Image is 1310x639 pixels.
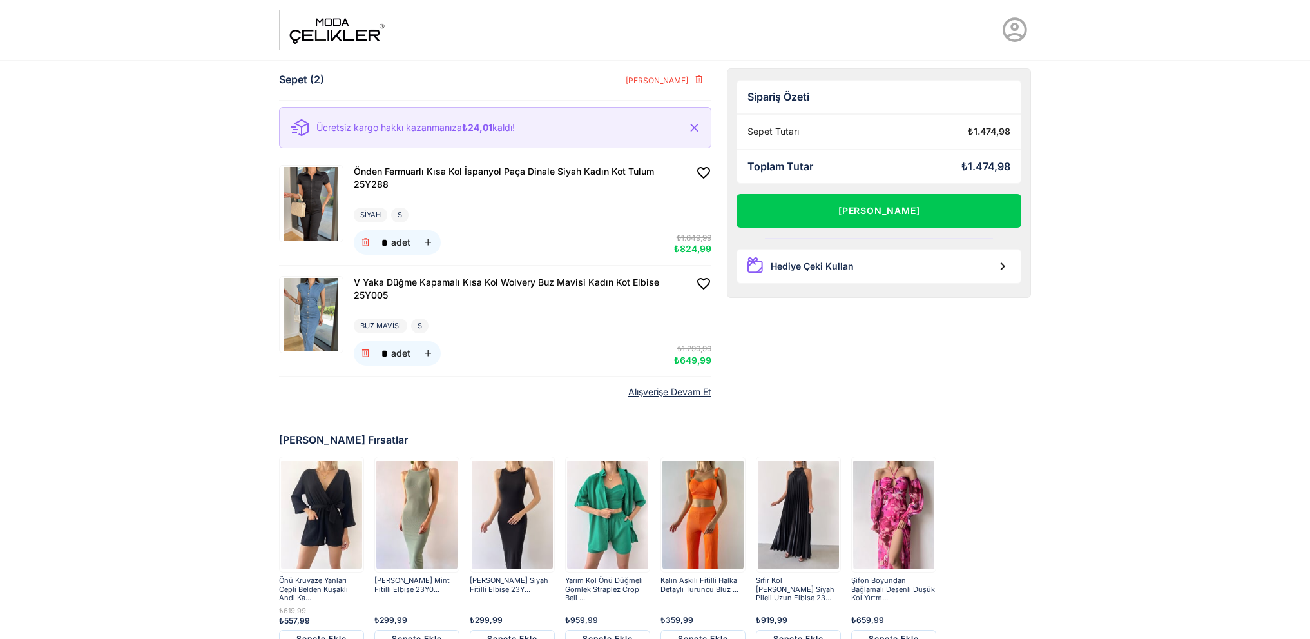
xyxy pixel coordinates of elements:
div: S [391,208,409,222]
span: ₺1.649,99 [677,233,711,242]
a: [PERSON_NAME] Siyah Fitilli Elbise 23Y... [470,576,555,602]
div: Sipariş Özeti [747,91,1011,103]
img: yanni-elbise-23y000498-5b5b-0.jpg [376,458,458,571]
span: ₺649,99 [674,355,711,366]
input: adet [378,341,391,366]
b: ₺24,01 [462,122,492,133]
a: Şifon Boyundan Bağlamalı Desenli Düşük Kol Yırtm... [851,576,936,602]
button: [PERSON_NAME] [615,68,711,92]
a: Alışverişe Devam Et [628,387,711,398]
div: SİYAH [354,208,387,222]
a: Önden Fermuarlı Kısa Kol İspanyol Paça Dinale Siyah Kadın Kot Tulum 25Y288 [354,165,687,192]
a: Kalın Askılı Fitilli Halka Detaylı Turuncu Bluz ... [660,576,746,602]
a: Sıfır Kol [PERSON_NAME] Siyah Pileli Uzun Elbise 23... [756,576,841,602]
span: ₺824,99 [674,243,711,254]
div: Hediye Çeki Kullan [771,261,854,272]
div: adet [391,238,410,247]
img: lana-pileli-uzun-elbise-23y000477-645bdd.jpg [758,458,839,571]
div: ₺959,99 [565,616,650,625]
img: V Yaka Düğme Kapamalı Kısa Kol Wolvery Buz Mavisi Kadın Kot Elbise 25Y005 [281,278,342,351]
a: V Yaka Düğme Kapamalı Kısa Kol Wolvery Buz Mavisi Kadın Kot Elbise 25Y005 [354,276,687,303]
img: Önden Fermuarlı Kısa Kol İspanyol Paça Dinale Siyah Kadın Kot Tulum 25Y288 [281,167,342,241]
div: ₺299,99 [470,616,555,625]
div: adet [391,349,410,358]
a: Yarım Kol Önü Düğmeli Gömlek Straplez Crop Beli ... [565,576,650,602]
div: Toplam Tutar [747,161,813,173]
div: Sepet (2) [279,74,324,86]
div: ₺919,99 [756,616,841,625]
div: ₺359,99 [660,616,746,625]
img: andi-sort-tulum-23y000499-4-4208.jpg [281,458,362,571]
img: sister-elbise-22y000395-4ca5-9.jpg [853,458,934,571]
div: ₺1.474,98 [968,126,1010,137]
span: Önden Fermuarlı Kısa Kol İspanyol Paça Dinale Siyah Kadın Kot Tulum 25Y288 [354,166,654,190]
p: Ücretsiz kargo hakkı kazanmanıza kaldı! [316,123,515,132]
a: Önü Kruvaze Yanları Cepli Belden Kuşaklı Andi Ka... [279,576,364,602]
span: [PERSON_NAME] [625,75,688,85]
img: moda%20-1.png [279,10,398,50]
div: ₺619,99 [279,607,364,615]
div: ₺1.474,98 [961,161,1010,173]
input: adet [378,230,391,255]
div: [PERSON_NAME] Fırsatlar [279,434,1032,446]
img: pietro-uclu-takim-23y000505-e1b0a8.jpg [567,458,648,571]
button: [PERSON_NAME] [737,194,1022,228]
div: Sepet Tutarı [747,126,799,137]
div: S [411,319,429,333]
div: BUZ MAVİSİ [354,319,407,333]
span: V Yaka Düğme Kapamalı Kısa Kol Wolvery Buz Mavisi Kadın Kot Elbise 25Y005 [354,277,659,300]
span: ₺1.299,99 [677,344,711,353]
img: yanni-elbise-23y000498--c3915.jpg [472,458,553,571]
div: ₺659,99 [851,616,936,625]
div: ₺299,99 [374,616,459,625]
a: [PERSON_NAME] Mint Fitilli Elbise 23Y0... [374,576,459,602]
div: ₺557,99 [279,616,364,625]
img: kalin-askili-fitilli-halka-detayli-tur-59-4ef.jpg [662,458,744,571]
